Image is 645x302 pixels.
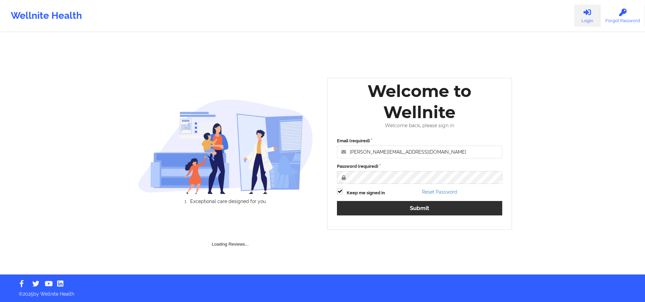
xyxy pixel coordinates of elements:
[422,189,457,195] a: Reset Password
[574,5,600,27] a: Login
[14,286,631,297] p: © 2025 by Wellnite Health
[347,190,385,196] label: Keep me signed in
[600,5,645,27] a: Forgot Password
[138,99,313,194] img: wellnite-auth-hero_200.c722682e.png
[337,163,502,170] label: Password (required)
[337,201,502,215] button: Submit
[138,215,323,248] div: Loading Reviews...
[332,81,507,123] div: Welcome to Wellnite
[337,138,502,144] label: Email (required)
[144,199,313,204] li: Exceptional care designed for you.
[332,123,507,129] div: Welcome back, please sign in
[337,146,502,158] input: Email address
